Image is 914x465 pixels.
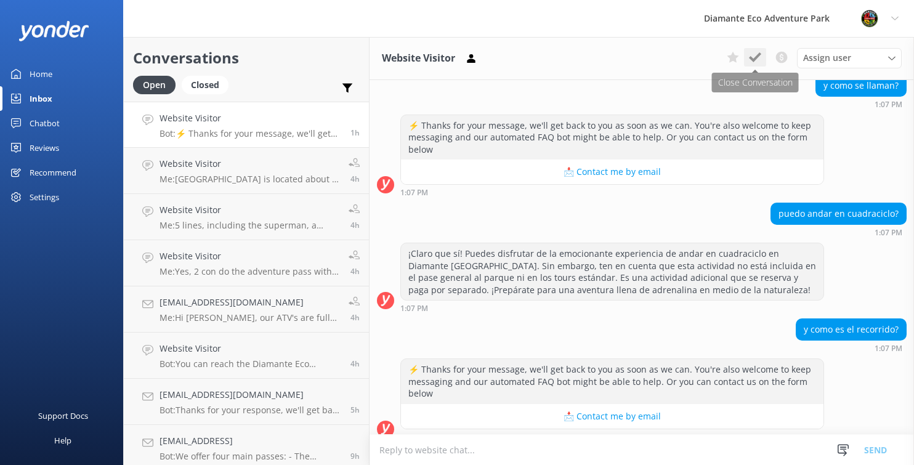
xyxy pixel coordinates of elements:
p: Me: Hi [PERSON_NAME], our ATV's are fully guided and you get a helmet, we recommend closed shoes ... [160,312,339,323]
p: Me: Yes, 2 con do the adventure pass with ATV and 2 can do adventure pass with Zipline. [160,266,339,277]
strong: 1:07 PM [875,101,902,108]
div: y como se llaman? [816,75,906,96]
a: Website VisitorMe:[GEOGRAPHIC_DATA] is located about 1 hour from [GEOGRAPHIC_DATA] (approximately... [124,148,369,194]
strong: 1:07 PM [400,434,428,441]
strong: 1:07 PM [875,229,902,237]
div: Closed [182,76,228,94]
strong: 1:07 PM [400,305,428,312]
div: Oct 06 2025 01:07pm (UTC -06:00) America/Costa_Rica [815,100,907,108]
span: Assign user [803,51,851,65]
h4: Website Visitor [160,157,339,171]
div: Reviews [30,135,59,160]
button: 📩 Contact me by email [401,160,823,184]
div: y como es el recorrido? [796,319,906,340]
p: Me: [GEOGRAPHIC_DATA] is located about 1 hour from [GEOGRAPHIC_DATA] (approximately 45 kilometers... [160,174,339,185]
div: ⚡ Thanks for your message, we'll get back to you as soon as we can. You're also welcome to keep m... [401,359,823,404]
h4: Website Visitor [160,203,339,217]
span: Oct 06 2025 10:05am (UTC -06:00) America/Costa_Rica [350,266,360,277]
div: ¡Claro que sí! Puedes disfrutar de la emocionante experiencia de andar en cuadraciclo en Diamante... [401,243,823,300]
span: Oct 06 2025 09:19am (UTC -06:00) America/Costa_Rica [350,405,360,415]
div: Inbox [30,86,52,111]
div: Home [30,62,52,86]
div: Recommend [30,160,76,185]
a: Website VisitorMe:Yes, 2 con do the adventure pass with ATV and 2 can do adventure pass with Zipl... [124,240,369,286]
h4: [EMAIL_ADDRESS] [160,434,341,448]
div: Oct 06 2025 01:07pm (UTC -06:00) America/Costa_Rica [400,304,824,312]
strong: 1:07 PM [875,345,902,352]
div: Chatbot [30,111,60,135]
a: Website VisitorMe:5 lines, including the superman, a hanging bridge and a free fall on the advent... [124,194,369,240]
span: Oct 06 2025 01:07pm (UTC -06:00) America/Costa_Rica [350,127,360,138]
div: puedo andar en cuadraciclo? [771,203,906,224]
span: Oct 06 2025 10:03am (UTC -06:00) America/Costa_Rica [350,312,360,323]
strong: 1:07 PM [400,189,428,196]
h4: Website Visitor [160,111,341,125]
span: Oct 06 2025 10:06am (UTC -06:00) America/Costa_Rica [350,220,360,230]
p: Me: 5 lines, including the superman, a hanging bridge and a free fall on the adventure pass. [160,220,339,231]
a: Open [133,78,182,91]
p: Bot: We offer four main passes: - The Adventure Pass: Full-day access to ziplining, the animal sa... [160,451,341,462]
div: Oct 06 2025 01:07pm (UTC -06:00) America/Costa_Rica [400,188,824,196]
h4: Website Visitor [160,249,339,263]
div: Assign User [797,48,902,68]
a: Closed [182,78,235,91]
a: [EMAIL_ADDRESS][DOMAIN_NAME]Bot:Thanks for your response, we'll get back to you as soon as we can... [124,379,369,425]
span: Oct 06 2025 10:10am (UTC -06:00) America/Costa_Rica [350,174,360,184]
h3: Website Visitor [382,51,455,67]
div: Oct 06 2025 01:07pm (UTC -06:00) America/Costa_Rica [796,344,907,352]
div: Settings [30,185,59,209]
h2: Conversations [133,46,360,70]
p: Bot: Thanks for your response, we'll get back to you as soon as we can during opening hours. [160,405,341,416]
h4: [EMAIL_ADDRESS][DOMAIN_NAME] [160,296,339,309]
p: Bot: ⚡ Thanks for your message, we'll get back to you as soon as we can. You're also welcome to k... [160,128,341,139]
div: Oct 06 2025 01:07pm (UTC -06:00) America/Costa_Rica [770,228,907,237]
h4: Website Visitor [160,342,341,355]
button: 📩 Contact me by email [401,404,823,429]
div: Oct 06 2025 01:07pm (UTC -06:00) America/Costa_Rica [400,432,824,441]
img: yonder-white-logo.png [18,21,89,41]
a: [EMAIL_ADDRESS][DOMAIN_NAME]Me:Hi [PERSON_NAME], our ATV's are fully guided and you get a helmet,... [124,286,369,333]
div: ⚡ Thanks for your message, we'll get back to you as soon as we can. You're also welcome to keep m... [401,115,823,160]
img: 831-1756915225.png [860,9,879,28]
p: Bot: You can reach the Diamante Eco Adventure Park team by calling [PHONE_NUMBER], sending a What... [160,358,341,370]
h4: [EMAIL_ADDRESS][DOMAIN_NAME] [160,388,341,402]
div: Open [133,76,176,94]
div: Help [54,428,71,453]
a: Website VisitorBot:You can reach the Diamante Eco Adventure Park team by calling [PHONE_NUMBER], ... [124,333,369,379]
div: Support Docs [38,403,88,428]
span: Oct 06 2025 04:22am (UTC -06:00) America/Costa_Rica [350,451,360,461]
a: Website VisitorBot:⚡ Thanks for your message, we'll get back to you as soon as we can. You're als... [124,102,369,148]
span: Oct 06 2025 09:21am (UTC -06:00) America/Costa_Rica [350,358,360,369]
